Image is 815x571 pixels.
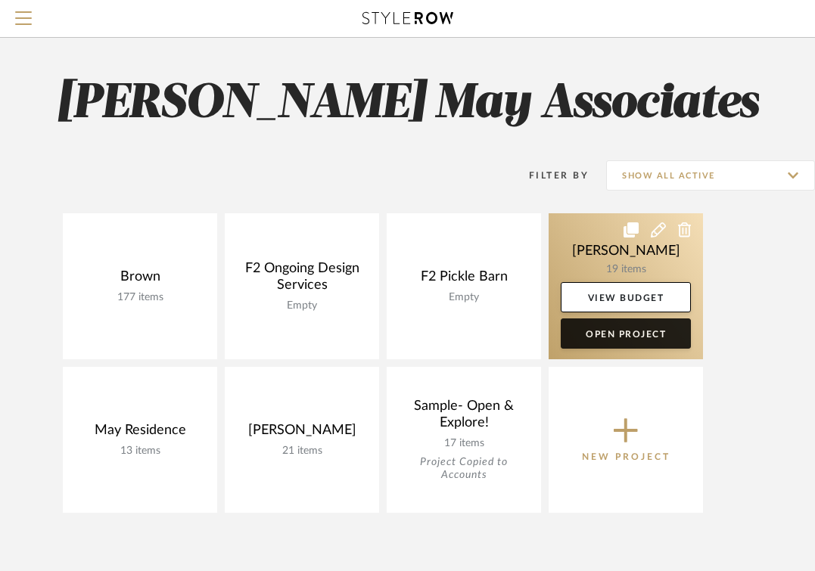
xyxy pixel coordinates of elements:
[549,367,703,513] button: New Project
[75,268,205,291] div: Brown
[75,291,205,304] div: 177 items
[237,260,367,299] div: F2 Ongoing Design Services
[561,282,691,312] a: View Budget
[561,318,691,349] a: Open Project
[75,445,205,458] div: 13 items
[237,445,367,458] div: 21 items
[399,456,529,482] div: Project Copied to Accounts
[75,422,205,445] div: May Residence
[399,268,529,291] div: F2 Pickle Barn
[237,422,367,445] div: [PERSON_NAME]
[582,449,670,464] p: New Project
[399,437,529,450] div: 17 items
[399,291,529,304] div: Empty
[237,299,367,312] div: Empty
[399,398,529,437] div: Sample- Open & Explore!
[509,168,589,183] div: Filter By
